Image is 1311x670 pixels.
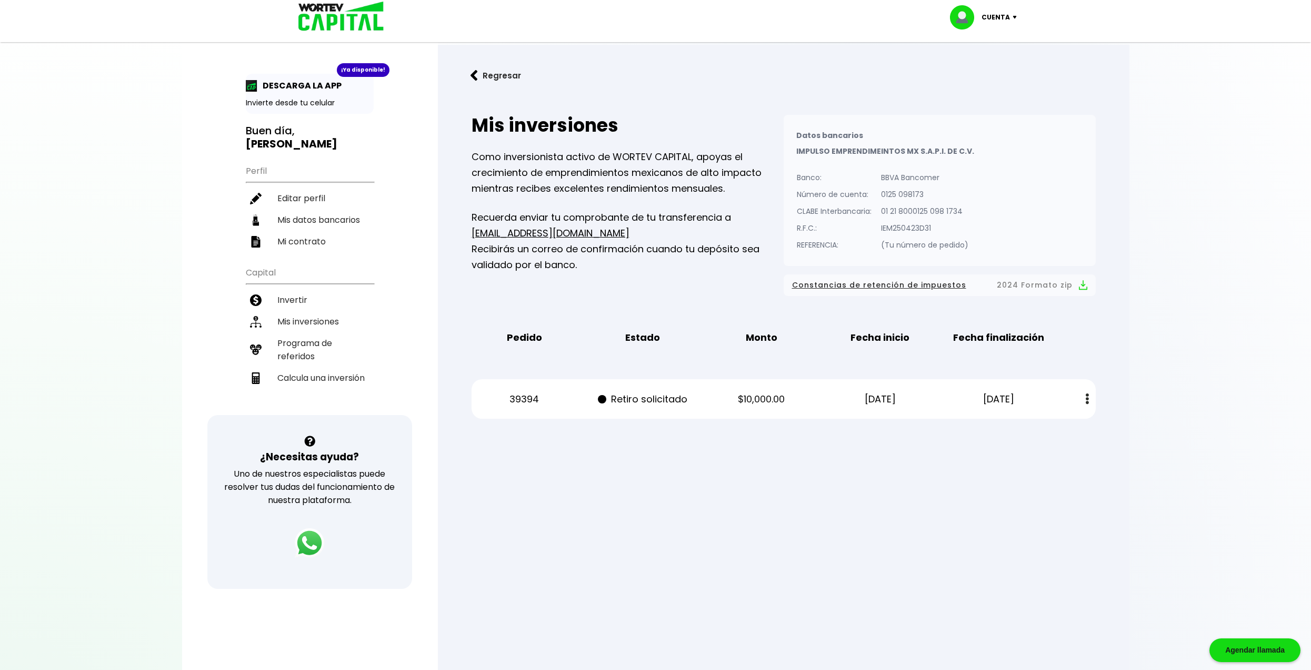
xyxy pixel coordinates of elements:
[881,170,968,185] p: BBVA Bancomer
[982,9,1010,25] p: Cuenta
[455,62,537,90] button: Regresar
[246,80,257,92] img: app-icon
[881,237,968,253] p: (Tu número de pedido)
[797,186,872,202] p: Número de cuenta:
[250,214,262,226] img: datos-icon.10cf9172.svg
[1010,16,1024,19] img: icon-down
[246,289,374,311] a: Invertir
[250,344,262,356] img: recomiendanos-icon.9b8e9327.svg
[712,391,812,407] p: $10,000.00
[246,209,374,231] a: Mis datos bancarios
[257,79,342,92] p: DESCARGA LA APP
[246,332,374,367] a: Programa de referidos
[246,159,374,252] ul: Perfil
[472,115,784,136] h2: Mis inversiones
[796,146,974,156] b: IMPULSO EMPRENDIMEINTOS MX S.A.P.I. DE C.V.
[797,170,872,185] p: Banco:
[250,372,262,384] img: calculadora-icon.17d418c4.svg
[221,467,398,507] p: Uno de nuestros especialistas puede resolver tus dudas del funcionamiento de nuestra plataforma.
[881,220,968,236] p: IEM250423D31
[797,237,872,253] p: REFERENCIA:
[246,311,374,332] a: Mis inversiones
[953,330,1044,346] b: Fecha finalización
[881,186,968,202] p: 0125 098173
[830,391,930,407] p: [DATE]
[507,330,542,346] b: Pedido
[246,231,374,252] a: Mi contrato
[746,330,777,346] b: Monto
[246,97,374,109] p: Invierte desde tu celular
[949,391,1049,407] p: [DATE]
[250,193,262,204] img: editar-icon.952d3147.svg
[246,188,374,209] a: Editar perfil
[472,210,784,273] p: Recuerda enviar tu comprobante de tu transferencia a Recibirás un correo de confirmación cuando t...
[337,63,389,77] div: ¡Ya disponible!
[881,203,968,219] p: 01 21 8000125 098 1734
[850,330,909,346] b: Fecha inicio
[593,391,693,407] p: Retiro solicitado
[472,149,784,196] p: Como inversionista activo de WORTEV CAPITAL, apoyas el crecimiento de emprendimientos mexicanos d...
[796,130,863,141] b: Datos bancarios
[260,449,359,465] h3: ¿Necesitas ayuda?
[246,367,374,389] a: Calcula una inversión
[1209,638,1300,662] div: Agendar llamada
[797,220,872,236] p: R.F.C.:
[792,279,1087,292] button: Constancias de retención de impuestos2024 Formato zip
[250,294,262,306] img: invertir-icon.b3b967d7.svg
[250,316,262,328] img: inversiones-icon.6695dc30.svg
[625,330,660,346] b: Estado
[246,261,374,415] ul: Capital
[250,236,262,248] img: contrato-icon.f2db500c.svg
[797,203,872,219] p: CLABE Interbancaria:
[792,279,966,292] span: Constancias de retención de impuestos
[472,226,629,240] a: [EMAIL_ADDRESS][DOMAIN_NAME]
[246,136,337,151] b: [PERSON_NAME]
[471,70,478,81] img: flecha izquierda
[246,124,374,151] h3: Buen día,
[295,528,324,558] img: logos_whatsapp-icon.242b2217.svg
[474,391,574,407] p: 39394
[455,62,1113,90] a: flecha izquierdaRegresar
[950,5,982,29] img: profile-image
